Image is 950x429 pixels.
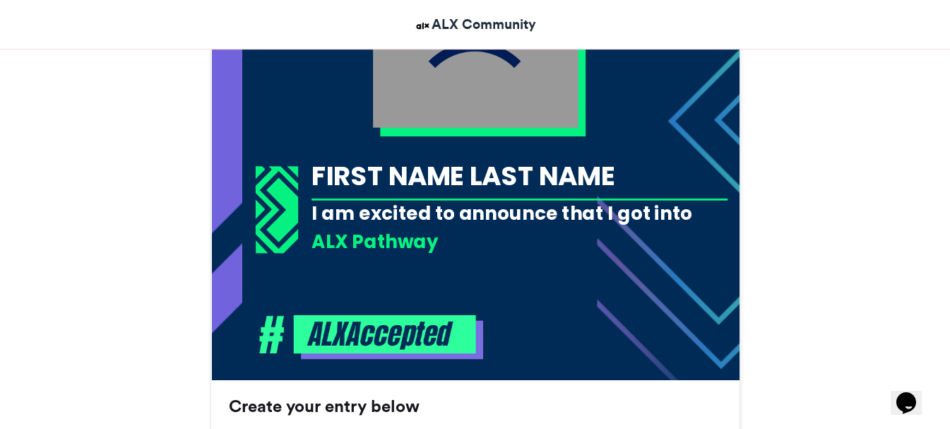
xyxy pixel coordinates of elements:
[311,158,728,194] div: FIRST NAME LAST NAME
[311,200,728,252] div: I am excited to announce that I got into the
[311,228,728,254] div: ALX Pathway
[255,166,298,254] img: 1718367053.733-03abb1a83a9aadad37b12c69bdb0dc1c60dcbf83.png
[229,398,722,415] h3: Create your entry below
[891,372,936,415] iframe: chat widget
[414,17,432,35] img: ALX Community
[414,14,536,35] a: ALX Community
